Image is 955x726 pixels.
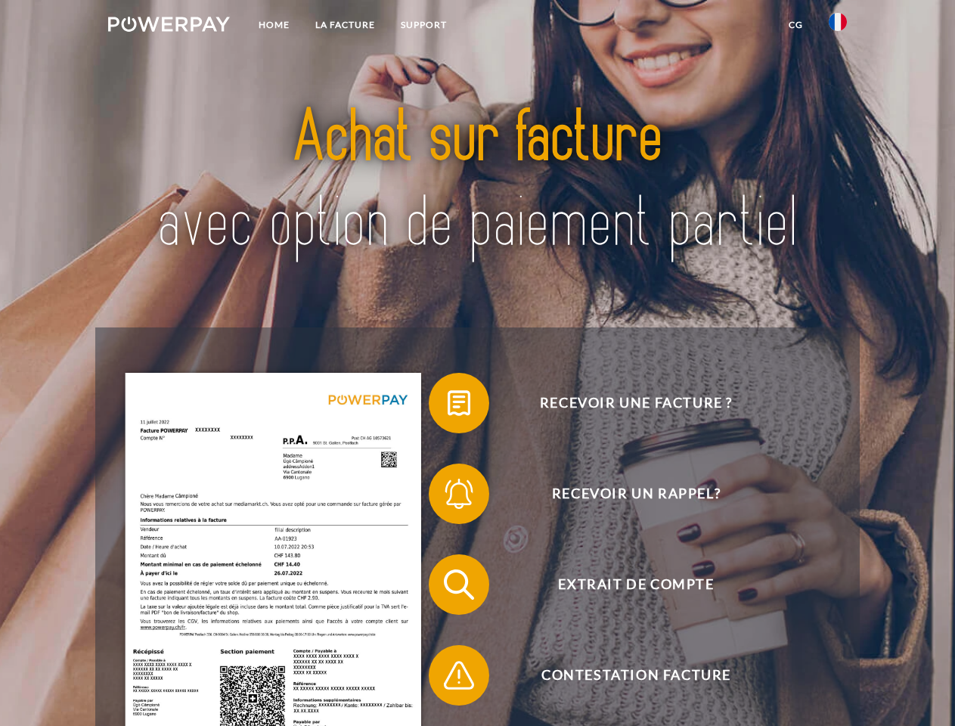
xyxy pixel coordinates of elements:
[440,656,478,694] img: qb_warning.svg
[440,566,478,603] img: qb_search.svg
[451,554,821,615] span: Extrait de compte
[144,73,811,290] img: title-powerpay_fr.svg
[440,475,478,513] img: qb_bell.svg
[429,373,822,433] button: Recevoir une facture ?
[429,645,822,706] button: Contestation Facture
[451,373,821,433] span: Recevoir une facture ?
[829,13,847,31] img: fr
[246,11,302,39] a: Home
[440,384,478,422] img: qb_bill.svg
[429,464,822,524] button: Recevoir un rappel?
[302,11,388,39] a: LA FACTURE
[776,11,816,39] a: CG
[429,554,822,615] button: Extrait de compte
[388,11,460,39] a: Support
[451,645,821,706] span: Contestation Facture
[451,464,821,524] span: Recevoir un rappel?
[108,17,230,32] img: logo-powerpay-white.svg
